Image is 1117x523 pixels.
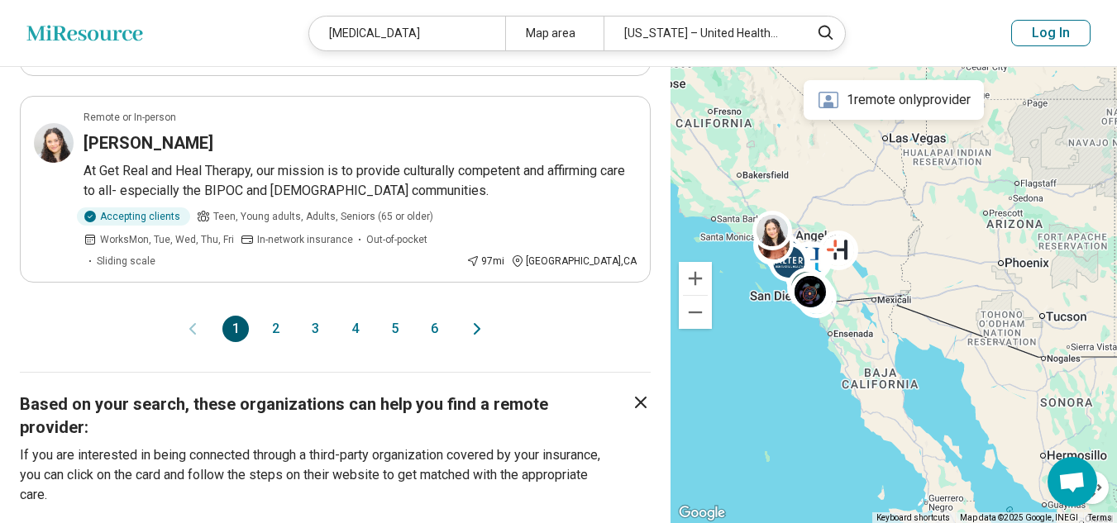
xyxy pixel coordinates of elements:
button: 5 [381,316,408,342]
div: 97 mi [466,254,504,269]
div: Map area [505,17,604,50]
button: 4 [341,316,368,342]
span: Works Mon, Tue, Wed, Thu, Fri [100,232,234,247]
a: Terms (opens in new tab) [1088,513,1112,522]
div: 1 remote only provider [804,80,984,120]
button: Zoom out [679,296,712,329]
div: [GEOGRAPHIC_DATA] , CA [511,254,637,269]
span: Out-of-pocket [366,232,427,247]
p: At Get Real and Heal Therapy, our mission is to provide culturally competent and affirming care t... [84,161,637,201]
button: Log In [1011,20,1091,46]
button: 6 [421,316,447,342]
div: [MEDICAL_DATA] [309,17,505,50]
button: 1 [222,316,249,342]
button: 2 [262,316,289,342]
div: Open chat [1048,457,1097,506]
p: Remote or In-person [84,110,176,125]
button: Zoom in [679,262,712,295]
span: Sliding scale [97,254,155,269]
h3: [PERSON_NAME] [84,131,213,155]
span: Teen, Young adults, Adults, Seniors (65 or older) [213,209,433,224]
span: Map data ©2025 Google, INEGI [960,513,1078,522]
button: Previous page [183,316,203,342]
div: Accepting clients [77,207,190,226]
button: Next page [467,316,487,342]
span: In-network insurance [257,232,353,247]
div: [US_STATE] – United HealthCare [604,17,800,50]
button: 3 [302,316,328,342]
